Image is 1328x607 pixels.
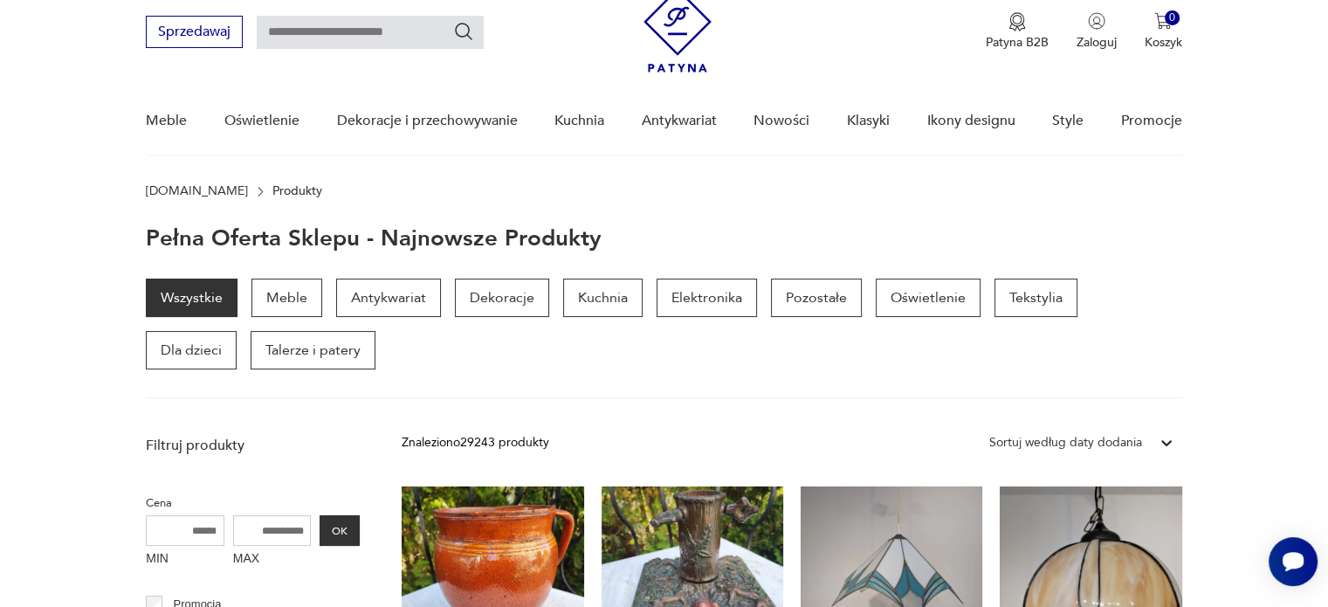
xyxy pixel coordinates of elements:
[146,184,248,198] a: [DOMAIN_NAME]
[642,87,717,155] a: Antykwariat
[402,433,549,452] div: Znaleziono 29243 produkty
[146,436,360,455] p: Filtruj produkty
[1052,87,1084,155] a: Style
[989,433,1142,452] div: Sortuj według daty dodania
[1121,87,1182,155] a: Promocje
[146,493,360,513] p: Cena
[233,546,312,574] label: MAX
[1077,34,1117,51] p: Zaloguj
[336,87,517,155] a: Dekoracje i przechowywanie
[771,279,862,317] a: Pozostałe
[986,34,1049,51] p: Patyna B2B
[1154,12,1172,30] img: Ikona koszyka
[224,87,299,155] a: Oświetlenie
[1269,537,1318,586] iframe: Smartsupp widget button
[320,515,360,546] button: OK
[986,12,1049,51] button: Patyna B2B
[1077,12,1117,51] button: Zaloguj
[1008,12,1026,31] img: Ikona medalu
[876,279,981,317] a: Oświetlenie
[657,279,757,317] a: Elektronika
[1145,12,1182,51] button: 0Koszyk
[563,279,643,317] a: Kuchnia
[146,16,243,48] button: Sprzedawaj
[753,87,809,155] a: Nowości
[1088,12,1105,30] img: Ikonka użytkownika
[1165,10,1180,25] div: 0
[146,279,237,317] a: Wszystkie
[986,12,1049,51] a: Ikona medaluPatyna B2B
[453,21,474,42] button: Szukaj
[455,279,549,317] a: Dekoracje
[336,279,441,317] a: Antykwariat
[146,87,187,155] a: Meble
[994,279,1077,317] a: Tekstylia
[146,546,224,574] label: MIN
[1145,34,1182,51] p: Koszyk
[554,87,604,155] a: Kuchnia
[251,279,322,317] a: Meble
[251,331,375,369] a: Talerze i patery
[272,184,322,198] p: Produkty
[146,331,237,369] a: Dla dzieci
[146,27,243,39] a: Sprzedawaj
[847,87,890,155] a: Klasyki
[146,226,602,251] h1: Pełna oferta sklepu - najnowsze produkty
[926,87,1015,155] a: Ikony designu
